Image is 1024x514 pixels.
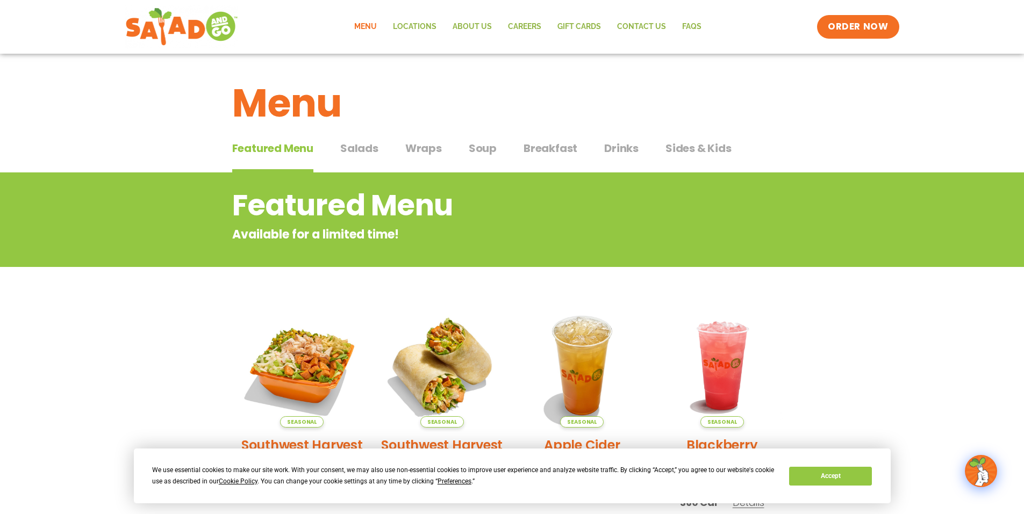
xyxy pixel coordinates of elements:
h2: Southwest Harvest Wrap [380,436,504,473]
a: GIFT CARDS [549,15,609,39]
span: Preferences [438,477,471,485]
span: Seasonal [280,416,324,428]
span: Featured Menu [232,140,313,156]
h2: Blackberry [PERSON_NAME] Lemonade [660,436,784,492]
button: Accept [789,467,872,486]
div: Tabbed content [232,136,792,173]
span: ORDER NOW [828,20,888,33]
a: About Us [445,15,500,39]
h2: Southwest Harvest Salad [240,436,364,473]
span: Seasonal [560,416,604,428]
a: Menu [346,15,385,39]
img: new-SAG-logo-768×292 [125,5,239,48]
img: Product photo for Southwest Harvest Salad [240,303,364,428]
div: Cookie Consent Prompt [134,448,891,503]
p: Available for a limited time! [232,226,706,243]
span: Breakfast [524,140,577,156]
a: ORDER NOW [817,15,899,39]
span: Details [733,496,764,509]
img: wpChatIcon [966,456,996,486]
nav: Menu [346,15,710,39]
a: Careers [500,15,549,39]
span: Drinks [604,140,639,156]
h1: Menu [232,74,792,132]
span: Seasonal [420,416,464,428]
a: Locations [385,15,445,39]
span: Seasonal [700,416,744,428]
span: Soup [469,140,497,156]
a: Contact Us [609,15,674,39]
span: Cookie Policy [219,477,257,485]
img: Product photo for Blackberry Bramble Lemonade [660,303,784,428]
span: Salads [340,140,378,156]
img: Product photo for Apple Cider Lemonade [520,303,645,428]
h2: Apple Cider Lemonade [520,436,645,473]
div: We use essential cookies to make our site work. With your consent, we may also use non-essential ... [152,465,776,487]
span: Sides & Kids [665,140,732,156]
img: Product photo for Southwest Harvest Wrap [380,303,504,428]
span: Wraps [405,140,442,156]
a: FAQs [674,15,710,39]
h2: Featured Menu [232,184,706,227]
